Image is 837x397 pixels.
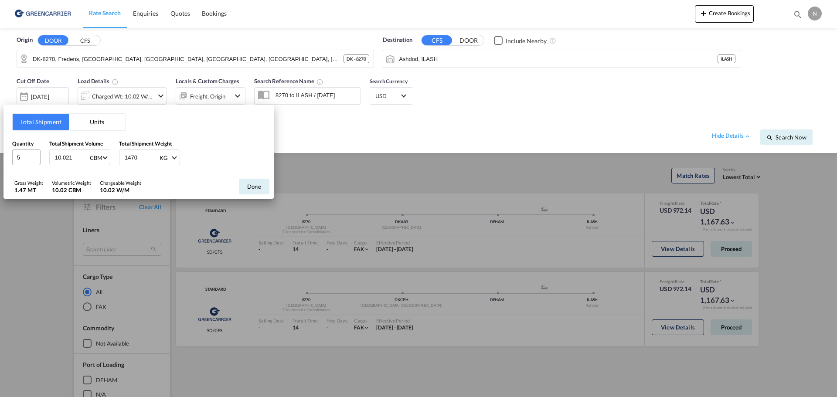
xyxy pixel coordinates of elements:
[14,180,43,186] div: Gross Weight
[119,140,172,147] span: Total Shipment Weight
[52,180,91,186] div: Volumetric Weight
[52,186,91,194] div: 10.02 CBM
[90,154,102,161] div: CBM
[160,154,168,161] div: KG
[14,186,43,194] div: 1.47 MT
[13,114,69,130] button: Total Shipment
[49,140,103,147] span: Total Shipment Volume
[239,179,269,194] button: Done
[12,149,41,165] input: Qty
[124,150,159,165] input: Enter weight
[12,140,34,147] span: Quantity
[100,180,141,186] div: Chargeable Weight
[54,150,89,165] input: Enter volume
[100,186,141,194] div: 10.02 W/M
[69,114,125,130] button: Units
